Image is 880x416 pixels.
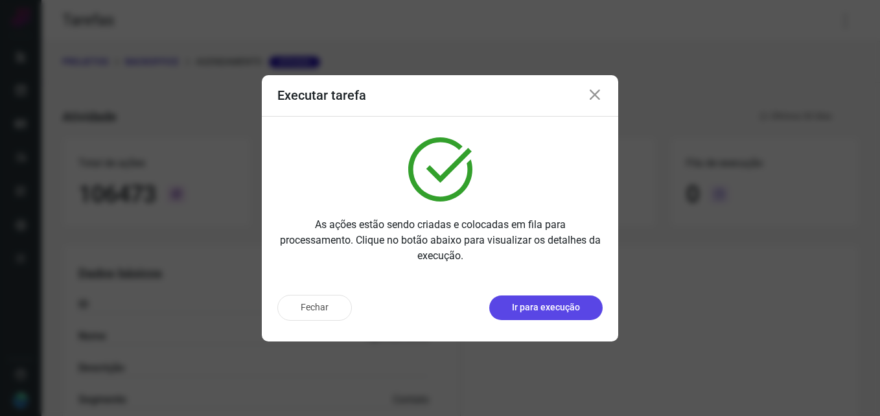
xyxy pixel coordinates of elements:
button: Fechar [277,295,352,321]
img: verified.svg [408,137,472,202]
h3: Executar tarefa [277,87,366,103]
p: Ir para execução [512,301,580,314]
p: As ações estão sendo criadas e colocadas em fila para processamento. Clique no botão abaixo para ... [277,217,603,264]
button: Ir para execução [489,295,603,320]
